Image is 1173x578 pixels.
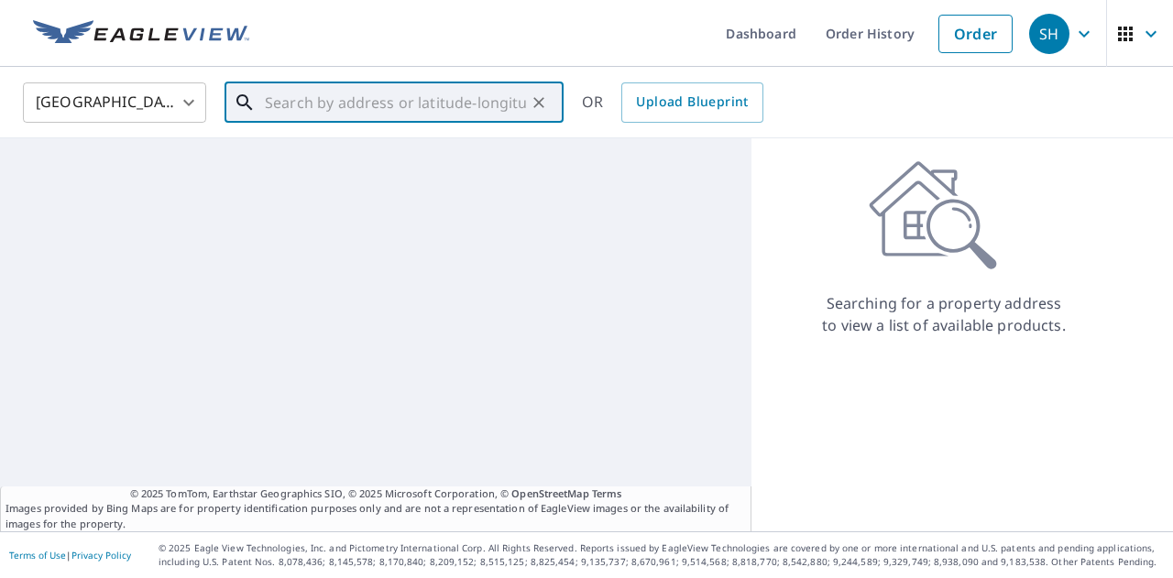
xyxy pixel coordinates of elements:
span: © 2025 TomTom, Earthstar Geographics SIO, © 2025 Microsoft Corporation, © [130,486,622,502]
div: OR [582,82,763,123]
div: SH [1029,14,1069,54]
a: Privacy Policy [71,549,131,562]
a: OpenStreetMap [511,486,588,500]
input: Search by address or latitude-longitude [265,77,526,128]
span: Upload Blueprint [636,91,748,114]
img: EV Logo [33,20,249,48]
a: Terms of Use [9,549,66,562]
button: Clear [526,90,552,115]
div: [GEOGRAPHIC_DATA] [23,77,206,128]
a: Terms [592,486,622,500]
p: | [9,550,131,561]
p: Searching for a property address to view a list of available products. [821,292,1067,336]
a: Order [938,15,1013,53]
a: Upload Blueprint [621,82,762,123]
p: © 2025 Eagle View Technologies, Inc. and Pictometry International Corp. All Rights Reserved. Repo... [159,541,1164,569]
